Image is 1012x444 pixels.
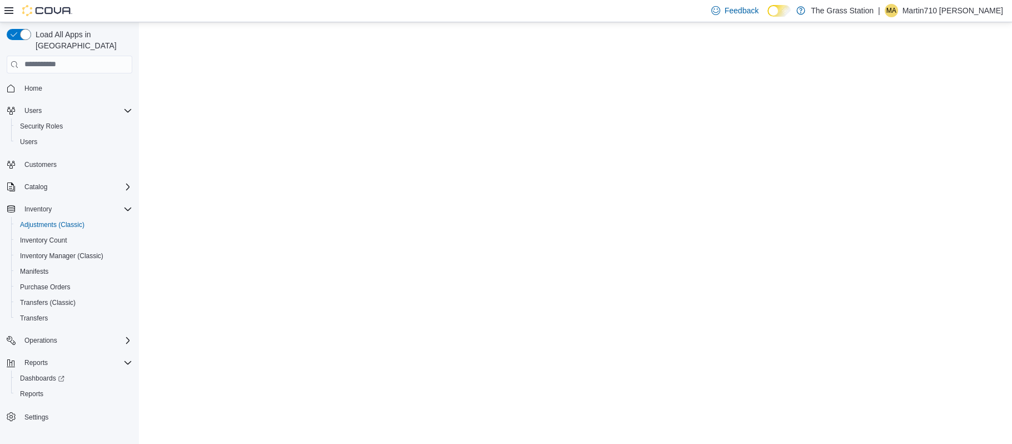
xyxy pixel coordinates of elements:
[24,182,47,191] span: Catalog
[20,334,62,347] button: Operations
[16,234,72,247] a: Inventory Count
[16,387,48,401] a: Reports
[16,120,67,133] a: Security Roles
[811,4,874,17] p: The Grass Station
[16,312,132,325] span: Transfers
[31,29,132,51] span: Load All Apps in [GEOGRAPHIC_DATA]
[2,408,137,425] button: Settings
[20,158,61,171] a: Customers
[24,205,52,214] span: Inventory
[11,248,137,264] button: Inventory Manager (Classic)
[2,103,137,119] button: Users
[16,135,42,149] a: Users
[16,372,69,385] a: Dashboards
[20,81,132,95] span: Home
[20,251,103,260] span: Inventory Manager (Classic)
[16,265,132,278] span: Manifests
[767,5,791,17] input: Dark Mode
[24,106,42,115] span: Users
[20,314,48,323] span: Transfers
[2,179,137,195] button: Catalog
[20,411,53,424] a: Settings
[16,135,132,149] span: Users
[16,387,132,401] span: Reports
[16,120,132,133] span: Security Roles
[2,201,137,217] button: Inventory
[20,137,37,146] span: Users
[20,220,84,229] span: Adjustments (Classic)
[16,312,52,325] a: Transfers
[24,160,57,169] span: Customers
[16,280,75,294] a: Purchase Orders
[20,356,52,369] button: Reports
[886,4,896,17] span: MA
[885,4,898,17] div: Martin710 Anaya
[24,358,48,367] span: Reports
[11,233,137,248] button: Inventory Count
[2,80,137,96] button: Home
[16,249,132,263] span: Inventory Manager (Classic)
[2,355,137,371] button: Reports
[20,410,132,423] span: Settings
[20,203,56,216] button: Inventory
[11,295,137,310] button: Transfers (Classic)
[16,296,132,309] span: Transfers (Classic)
[20,82,47,95] a: Home
[20,180,132,194] span: Catalog
[11,264,137,279] button: Manifests
[20,104,132,117] span: Users
[20,267,48,276] span: Manifests
[20,334,132,347] span: Operations
[24,413,48,422] span: Settings
[20,389,43,398] span: Reports
[20,298,76,307] span: Transfers (Classic)
[16,280,132,294] span: Purchase Orders
[878,4,880,17] p: |
[903,4,1003,17] p: Martin710 [PERSON_NAME]
[11,371,137,386] a: Dashboards
[11,310,137,326] button: Transfers
[20,157,132,171] span: Customers
[20,180,52,194] button: Catalog
[20,356,132,369] span: Reports
[11,386,137,402] button: Reports
[16,249,108,263] a: Inventory Manager (Classic)
[20,374,64,383] span: Dashboards
[20,236,67,245] span: Inventory Count
[16,265,53,278] a: Manifests
[725,5,759,16] span: Feedback
[11,119,137,134] button: Security Roles
[24,336,57,345] span: Operations
[2,333,137,348] button: Operations
[11,217,137,233] button: Adjustments (Classic)
[20,122,63,131] span: Security Roles
[16,218,132,231] span: Adjustments (Classic)
[11,134,137,150] button: Users
[24,84,42,93] span: Home
[11,279,137,295] button: Purchase Orders
[2,156,137,172] button: Customers
[22,5,72,16] img: Cova
[20,283,71,292] span: Purchase Orders
[16,218,89,231] a: Adjustments (Classic)
[20,104,46,117] button: Users
[16,234,132,247] span: Inventory Count
[20,203,132,216] span: Inventory
[16,372,132,385] span: Dashboards
[16,296,80,309] a: Transfers (Classic)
